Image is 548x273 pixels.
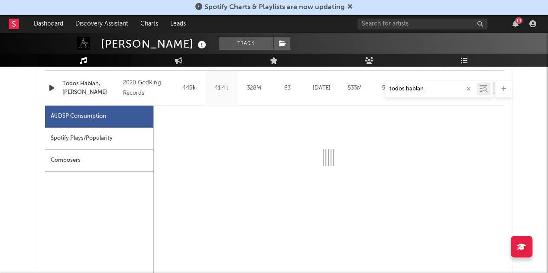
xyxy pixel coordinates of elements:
div: 14 [515,17,522,24]
span: Spotify Charts & Playlists are now updating [204,4,345,11]
div: All DSP Consumption [51,111,106,122]
div: 2020 GodKing Records [123,78,170,99]
button: Track [219,37,273,50]
span: Dismiss [347,4,353,11]
input: Search for artists [357,19,487,29]
input: Search by song name or URL [385,86,477,93]
button: 14 [512,20,519,27]
div: Composers [45,150,153,172]
a: Leads [164,15,192,32]
a: Dashboard [28,15,69,32]
div: All DSP Consumption [45,106,153,128]
a: Discovery Assistant [69,15,134,32]
a: Todos Hablan, [PERSON_NAME] [62,80,119,96]
a: Charts [134,15,164,32]
div: [PERSON_NAME] [101,37,208,51]
div: Spotify Plays/Popularity [45,128,153,150]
